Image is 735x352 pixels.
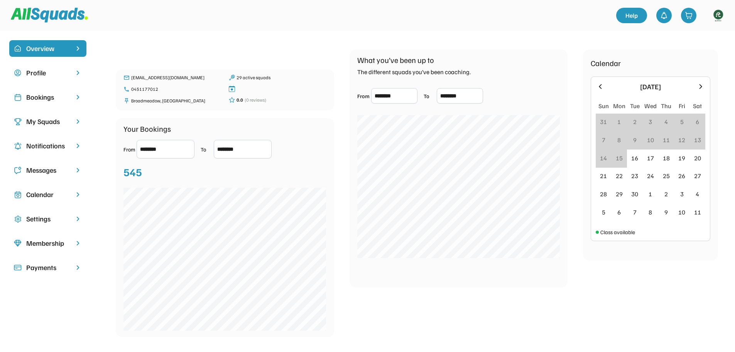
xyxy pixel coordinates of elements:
div: Mon [613,101,625,111]
img: user-circle.svg [14,69,22,77]
div: 6 [617,207,621,217]
img: Squad%20Logo.svg [11,8,88,22]
img: chevron-right.svg [74,191,82,198]
div: 5 [602,207,605,217]
div: 7 [602,135,605,145]
div: Your Bookings [123,123,171,134]
div: 13 [694,135,701,145]
div: Messages [26,165,69,175]
div: 22 [616,171,623,180]
a: Help [616,8,647,23]
div: 3 [649,117,652,126]
div: Tue [630,101,640,111]
div: Calendar [591,57,621,69]
img: Icon%20copy%208.svg [14,240,22,247]
div: 28 [600,189,607,199]
div: 9 [633,135,637,145]
div: Wed [644,101,657,111]
img: chevron-right.svg [74,167,82,174]
div: 10 [647,135,654,145]
div: 1 [649,189,652,199]
div: 19 [678,153,685,163]
img: chevron-right%20copy%203.svg [74,45,82,52]
div: [EMAIL_ADDRESS][DOMAIN_NAME] [131,74,221,81]
div: 14 [600,153,607,163]
img: chevron-right.svg [74,69,82,77]
div: Bookings [26,92,69,102]
div: Notifications [26,141,69,151]
div: 2 [633,117,637,126]
div: 7 [633,207,637,217]
div: (0 reviews) [245,97,266,104]
div: 5 [680,117,684,126]
img: https%3A%2F%2F94044dc9e5d3b3599ffa5e2d56a015ce.cdn.bubble.io%2Ff1734594230631x534612339345057700%... [710,8,726,23]
img: chevron-right.svg [74,215,82,223]
div: From [123,145,135,153]
div: 30 [631,189,638,199]
div: 29 active squads [237,74,326,81]
div: 15 [616,153,623,163]
div: 11 [694,207,701,217]
div: 18 [663,153,670,163]
img: chevron-right.svg [74,240,82,247]
div: Settings [26,214,69,224]
img: Icon%20copy%207.svg [14,191,22,199]
div: 23 [631,171,638,180]
img: chevron-right.svg [74,94,82,101]
div: Broadmeadow, [GEOGRAPHIC_DATA] [131,97,221,104]
div: 20 [694,153,701,163]
div: 24 [647,171,654,180]
div: Membership [26,238,69,248]
div: 0.0 [237,97,243,104]
div: 8 [617,135,621,145]
div: 10 [678,207,685,217]
div: 11 [663,135,670,145]
img: home-smile.svg [14,45,22,53]
img: Icon%20copy%205.svg [14,167,22,174]
div: 8 [649,207,652,217]
div: 26 [678,171,685,180]
div: 21 [600,171,607,180]
div: Overview [26,43,69,54]
div: Payments [26,262,69,273]
div: 545 [123,164,142,180]
div: Sat [693,101,702,111]
div: Profile [26,68,69,78]
div: 25 [663,171,670,180]
div: Fri [679,101,685,111]
img: chevron-right.svg [74,264,82,271]
div: What you’ve been up to [357,54,434,66]
div: From [357,92,370,100]
div: [DATE] [609,82,692,92]
div: 4 [664,117,668,126]
div: Thu [661,101,671,111]
img: Icon%20copy%204.svg [14,142,22,150]
img: chevron-right.svg [74,118,82,125]
img: bell-03%20%281%29.svg [660,12,668,19]
div: The different squads you’ve been coaching. [357,67,471,77]
div: To [201,145,212,153]
div: 16 [631,153,638,163]
div: 3 [680,189,684,199]
div: 29 [616,189,623,199]
div: 31 [600,117,607,126]
img: shopping-cart-01%20%281%29.svg [685,12,693,19]
div: 12 [678,135,685,145]
div: 6 [696,117,699,126]
div: Class available [600,228,635,236]
div: Sun [598,101,609,111]
div: To [424,92,435,100]
div: 4 [696,189,699,199]
div: My Squads [26,116,69,127]
div: 17 [647,153,654,163]
img: Icon%20copy%203.svg [14,118,22,126]
div: 1 [617,117,621,126]
div: 27 [694,171,701,180]
div: 2 [664,189,668,199]
div: 9 [664,207,668,217]
div: 0451177012 [131,86,221,93]
img: Icon%20copy%202.svg [14,94,22,101]
img: Icon%20%2815%29.svg [14,264,22,272]
img: Icon%20copy%2016.svg [14,215,22,223]
div: Calendar [26,189,69,200]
